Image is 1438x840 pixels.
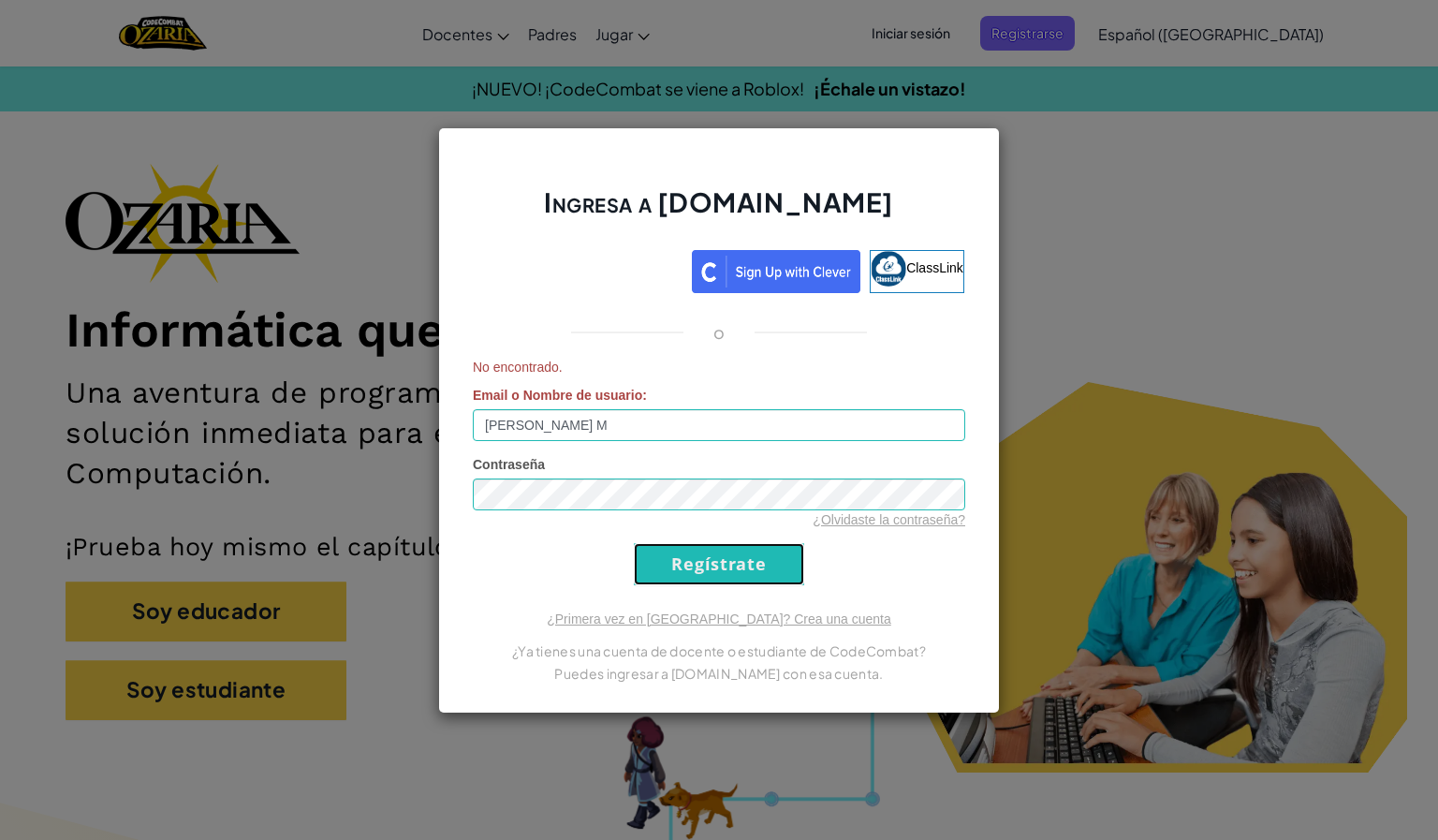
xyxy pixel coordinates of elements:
span: Contraseña [473,457,545,472]
input: Regístrate [634,543,804,585]
h2: Ingresa a [DOMAIN_NAME] [473,184,965,239]
span: Email o Nombre de usuario [473,388,642,403]
a: ¿Primera vez en [GEOGRAPHIC_DATA]? Crea una cuenta [547,612,891,626]
p: o [713,321,725,344]
p: Puedes ingresar a [DOMAIN_NAME] con esa cuenta. [473,662,965,685]
iframe: Botón Iniciar sesión con Google [464,248,692,289]
span: ClassLink [906,259,963,274]
p: ¿Ya tienes una cuenta de docente o estudiante de CodeCombat? [473,640,965,662]
img: clever_sso_button@2x.png [692,250,860,293]
span: No encontrado. [473,358,965,376]
a: ¿Olvidaste la contraseña? [813,512,965,527]
label: : [473,386,647,405]
img: classlink-logo-small.png [871,251,906,287]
